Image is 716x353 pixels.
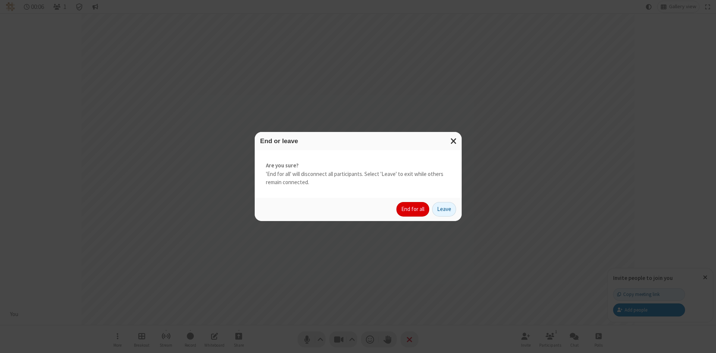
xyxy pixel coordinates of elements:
button: Leave [432,202,456,217]
h3: End or leave [260,138,456,145]
div: 'End for all' will disconnect all participants. Select 'Leave' to exit while others remain connec... [255,150,462,198]
button: End for all [396,202,429,217]
strong: Are you sure? [266,161,450,170]
button: Close modal [446,132,462,150]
